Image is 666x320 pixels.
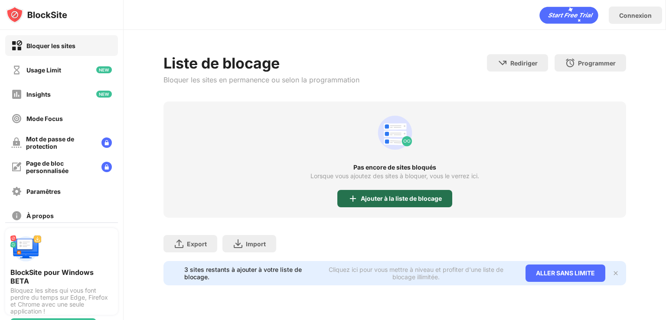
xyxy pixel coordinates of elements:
img: about-off.svg [11,210,22,221]
div: Insights [26,91,51,98]
img: focus-off.svg [11,113,22,124]
div: Mode Focus [26,115,63,122]
div: Bloquer les sites [26,42,75,49]
div: Paramêtres [26,188,61,195]
div: À propos [26,212,54,219]
div: Export [187,240,207,248]
img: time-usage-off.svg [11,65,22,75]
img: lock-menu.svg [101,137,112,148]
div: Import [246,240,266,248]
img: block-on.svg [11,40,22,51]
img: insights-off.svg [11,89,22,100]
div: ALLER SANS LIMITE [526,264,605,282]
img: password-protection-off.svg [11,137,22,148]
div: Lorsque vous ajoutez des sites à bloquer, vous le verrez ici. [310,173,479,180]
div: 3 sites restants à ajouter à votre liste de blocage. [184,266,312,281]
div: animation [374,112,416,153]
img: lock-menu.svg [101,162,112,172]
img: x-button.svg [612,270,619,277]
div: Ajouter à la liste de blocage [361,195,442,202]
div: Bloquer les sites en permanence ou selon la programmation [163,75,359,84]
div: Bloquez les sites qui vous font perdre du temps sur Edge, Firefox et Chrome avec une seule applic... [10,287,113,315]
div: Mot de passe de protection [26,135,95,150]
div: Usage Limit [26,66,61,74]
img: new-icon.svg [96,66,112,73]
div: Connexion [619,12,652,19]
div: Programmer [578,59,616,67]
div: Page de bloc personnalisée [26,160,95,174]
div: Pas encore de sites bloqués [163,164,626,171]
div: animation [539,7,598,24]
img: new-icon.svg [96,91,112,98]
img: push-desktop.svg [10,233,42,264]
div: BlockSite pour Windows BETA [10,268,113,285]
div: Cliquez ici pour vous mettre à niveau et profiter d'une liste de blocage illimitée. [317,266,515,281]
div: Liste de blocage [163,54,359,72]
img: customize-block-page-off.svg [11,162,22,172]
img: logo-blocksite.svg [6,6,67,23]
div: Rediriger [510,59,538,67]
img: settings-off.svg [11,186,22,197]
